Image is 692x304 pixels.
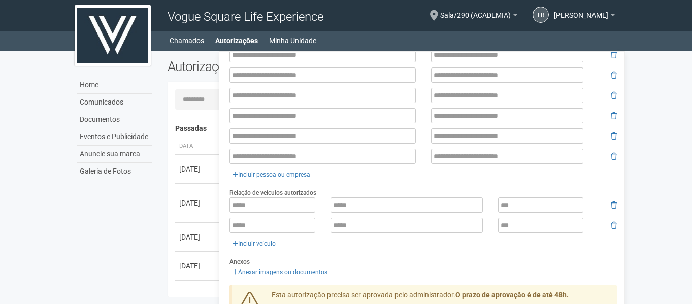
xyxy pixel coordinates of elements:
[77,146,152,163] a: Anuncie sua marca
[229,169,313,180] a: Incluir pessoa ou empresa
[229,257,250,266] label: Anexos
[269,33,316,48] a: Minha Unidade
[229,266,331,278] a: Anexar imagens ou documentos
[611,92,617,99] i: Remover
[440,2,511,19] span: Sala/290 (ACADEMIA)
[611,132,617,140] i: Remover
[215,33,258,48] a: Autorizações
[179,164,217,174] div: [DATE]
[77,111,152,128] a: Documentos
[168,10,323,24] span: Vogue Square Life Experience
[75,5,151,66] img: logo.jpg
[611,112,617,119] i: Remover
[175,138,221,155] th: Data
[179,232,217,242] div: [DATE]
[611,51,617,58] i: Remover
[77,128,152,146] a: Eventos e Publicidade
[611,153,617,160] i: Remover
[611,201,617,209] i: Remover
[179,198,217,208] div: [DATE]
[533,7,549,23] a: LR
[77,163,152,180] a: Galeria de Fotos
[175,125,610,132] h4: Passadas
[179,261,217,271] div: [DATE]
[611,222,617,229] i: Remover
[229,188,316,197] label: Relação de veículos autorizados
[168,59,385,74] h2: Autorizações
[554,2,608,19] span: Lays Roseno
[77,77,152,94] a: Home
[455,291,569,299] strong: O prazo de aprovação é de até 48h.
[554,13,615,21] a: [PERSON_NAME]
[229,238,279,249] a: Incluir veículo
[440,13,517,21] a: Sala/290 (ACADEMIA)
[170,33,204,48] a: Chamados
[611,72,617,79] i: Remover
[77,94,152,111] a: Comunicados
